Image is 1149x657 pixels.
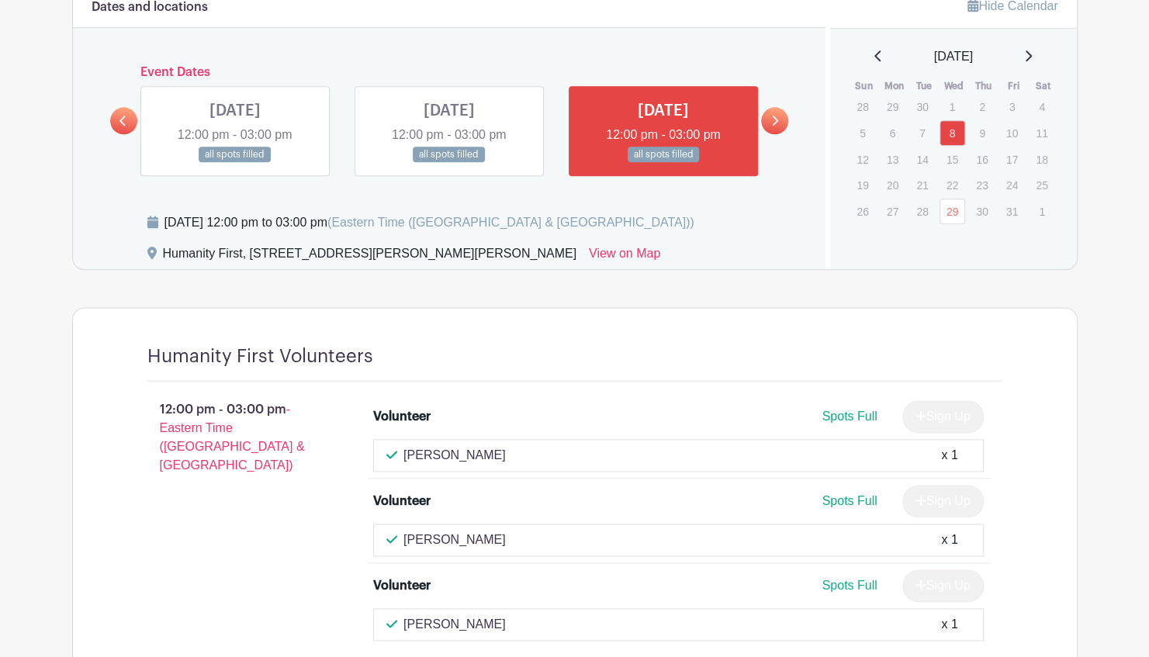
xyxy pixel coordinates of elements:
span: (Eastern Time ([GEOGRAPHIC_DATA] & [GEOGRAPHIC_DATA])) [327,216,694,229]
div: Volunteer [373,576,431,595]
p: [PERSON_NAME] [403,615,506,634]
div: x 1 [941,615,957,634]
th: Sun [849,78,879,94]
div: x 1 [941,446,957,465]
p: 4 [1029,95,1054,119]
p: 15 [940,147,965,171]
span: Spots Full [822,579,877,592]
p: 27 [880,199,905,223]
p: 1 [1029,199,1054,223]
a: 8 [940,120,965,146]
p: 14 [909,147,935,171]
div: Humanity First, [STREET_ADDRESS][PERSON_NAME][PERSON_NAME] [163,244,576,269]
span: [DATE] [934,47,973,66]
div: [DATE] 12:00 pm to 03:00 pm [164,213,694,232]
p: 18 [1029,147,1054,171]
h6: Event Dates [137,65,762,80]
th: Tue [908,78,939,94]
p: 21 [909,173,935,197]
p: 20 [880,173,905,197]
span: - Eastern Time ([GEOGRAPHIC_DATA] & [GEOGRAPHIC_DATA]) [160,403,305,472]
p: 31 [999,199,1025,223]
p: 9 [969,121,995,145]
th: Mon [879,78,909,94]
p: 12:00 pm - 03:00 pm [123,394,349,481]
p: 30 [969,199,995,223]
p: 1 [940,95,965,119]
p: 19 [850,173,875,197]
th: Fri [998,78,1029,94]
th: Wed [939,78,969,94]
p: 13 [880,147,905,171]
p: 6 [880,121,905,145]
p: 24 [999,173,1025,197]
h4: Humanity First Volunteers [147,345,373,368]
p: 26 [850,199,875,223]
p: 10 [999,121,1025,145]
p: [PERSON_NAME] [403,531,506,549]
p: [PERSON_NAME] [403,446,506,465]
th: Thu [968,78,998,94]
div: Volunteer [373,407,431,426]
p: 25 [1029,173,1054,197]
div: Volunteer [373,492,431,510]
div: x 1 [941,531,957,549]
p: 16 [969,147,995,171]
span: Spots Full [822,410,877,423]
p: 28 [909,199,935,223]
p: 2 [969,95,995,119]
a: View on Map [589,244,660,269]
p: 23 [969,173,995,197]
span: Spots Full [822,494,877,507]
p: 28 [850,95,875,119]
p: 11 [1029,121,1054,145]
p: 12 [850,147,875,171]
p: 17 [999,147,1025,171]
p: 7 [909,121,935,145]
p: 3 [999,95,1025,119]
p: 5 [850,121,875,145]
th: Sat [1028,78,1058,94]
p: 30 [909,95,935,119]
a: 29 [940,199,965,224]
p: 22 [940,173,965,197]
p: 29 [880,95,905,119]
